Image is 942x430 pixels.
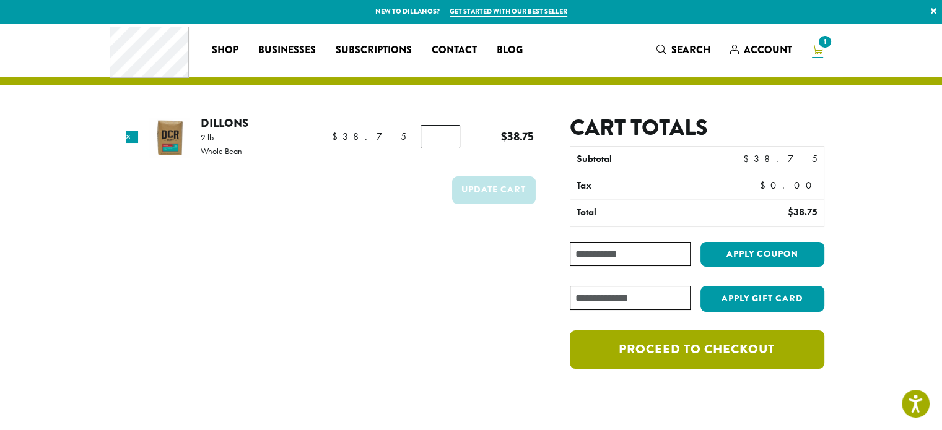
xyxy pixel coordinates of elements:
[497,43,523,58] span: Blog
[570,330,824,369] a: Proceed to checkout
[258,43,316,58] span: Businesses
[201,114,248,131] a: Dillons
[743,152,753,165] span: $
[212,43,238,58] span: Shop
[671,43,710,57] span: Search
[700,242,824,267] button: Apply coupon
[647,40,720,60] a: Search
[421,125,460,148] input: Product quantity
[787,205,793,218] span: $
[450,6,567,17] a: Get started with our best seller
[570,147,722,173] th: Subtotal
[126,131,138,143] a: Remove this item
[760,179,770,192] span: $
[452,176,536,204] button: Update cart
[201,133,242,142] p: 2 lb
[336,43,412,58] span: Subscriptions
[501,128,534,145] bdi: 38.75
[570,114,824,141] h2: Cart totals
[570,200,722,226] th: Total
[202,40,248,60] a: Shop
[201,147,242,155] p: Whole Bean
[760,179,818,192] bdi: 0.00
[501,128,507,145] span: $
[432,43,477,58] span: Contact
[743,152,817,165] bdi: 38.75
[570,173,749,199] th: Tax
[744,43,792,57] span: Account
[149,118,190,158] img: Dillons
[332,130,406,143] bdi: 38.75
[816,33,833,50] span: 1
[787,205,817,218] bdi: 38.75
[700,286,824,312] button: Apply Gift Card
[332,130,342,143] span: $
